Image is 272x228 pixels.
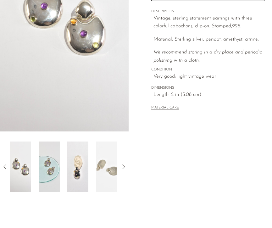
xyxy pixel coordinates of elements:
span: DIMENSIONS [151,85,264,91]
p: Vintage, sterling statement earrings with three colorful cabochons, clip-on. Stamped, [153,14,264,31]
img: Colorful Statement Earrings [96,142,117,192]
button: MATERIAL CARE [151,106,179,110]
span: Length: 2 in (5.08 cm) [153,91,264,99]
p: Material: Sterling silver, peridot, amethyst, citrine. [153,36,264,44]
img: Colorful Statement Earrings [10,142,31,192]
i: We recommend storing in a dry place and periodic polishing with a cloth. [153,50,262,63]
em: 925. [232,24,241,29]
img: Colorful Statement Earrings [39,142,60,192]
span: CONDITION [151,67,264,73]
span: DESCRIPTION [151,9,264,14]
img: Colorful Statement Earrings [67,142,88,192]
span: Very good; light vintage wear. [153,73,264,81]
